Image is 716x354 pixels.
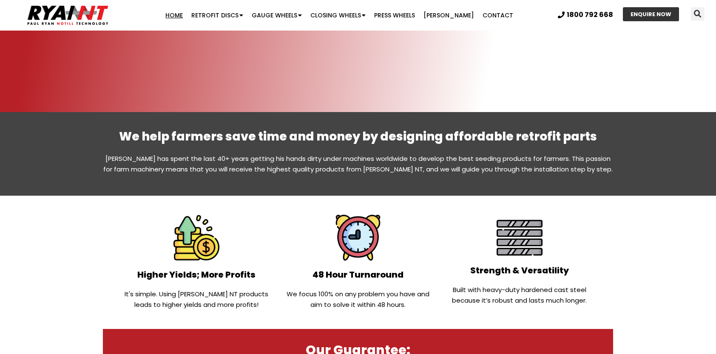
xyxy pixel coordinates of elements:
[623,7,679,21] a: ENQUIRE NOW
[120,269,273,280] h3: Higher Yields; More Profits
[173,215,219,261] img: Higher Yields; Higher Profit
[567,11,613,18] span: 1800 792 668
[306,7,370,24] a: Closing Wheels
[497,215,543,261] img: Strength & Versatility
[631,11,671,17] span: ENQUIRE NOW
[247,7,306,24] a: Gauge Wheels
[161,7,187,24] a: Home
[187,7,247,24] a: Retrofit Discs
[139,7,540,24] nav: Menu
[370,7,419,24] a: Press Wheels
[335,215,381,261] img: 48 Hour Turnaround
[691,7,705,21] div: Search
[281,289,435,310] p: We focus 100% on any problem you have and aim to solve it within 48 hours.
[120,289,273,310] p: It's simple. Using [PERSON_NAME] NT products leads to higher yields and more profits!
[443,284,596,306] p: Built with heavy-duty hardened cast steel because it’s robust and lasts much longer.
[443,265,596,276] h3: Strength & Versatility
[419,7,478,24] a: [PERSON_NAME]
[26,2,111,28] img: Ryan NT logo
[103,153,613,174] p: [PERSON_NAME] has spent the last 40+ years getting his hands dirty under machines worldwide to de...
[478,7,517,24] a: Contact
[558,11,613,18] a: 1800 792 668
[103,129,613,144] h2: We help farmers save time and money by designing affordable retrofit parts
[281,269,435,280] h3: 48 Hour Turnaround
